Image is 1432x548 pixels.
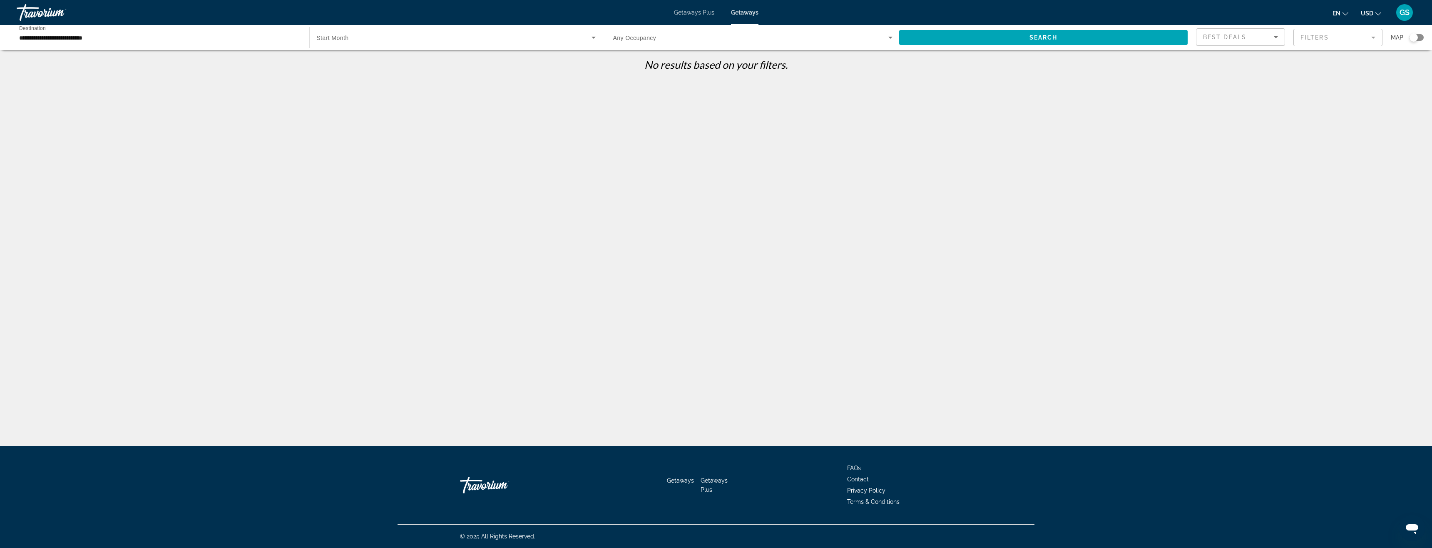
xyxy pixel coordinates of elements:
[667,477,694,484] a: Getaways
[1293,28,1382,47] button: Filter
[731,9,758,16] a: Getaways
[1400,8,1410,17] span: GS
[847,498,900,505] a: Terms & Conditions
[1394,4,1415,21] button: User Menu
[1391,32,1403,43] span: Map
[1333,7,1348,19] button: Change language
[1399,515,1425,541] iframe: Button to launch messaging window
[19,25,46,31] span: Destination
[17,2,100,23] a: Travorium
[460,533,535,540] span: © 2025 All Rights Reserved.
[613,35,656,41] span: Any Occupancy
[899,30,1188,45] button: Search
[316,35,348,41] span: Start Month
[1361,10,1373,17] span: USD
[674,9,714,16] a: Getaways Plus
[847,476,869,483] a: Contact
[1333,10,1340,17] span: en
[847,487,885,494] a: Privacy Policy
[847,465,861,471] a: FAQs
[1203,34,1246,40] span: Best Deals
[1203,32,1278,42] mat-select: Sort by
[460,473,543,498] a: Travorium
[1029,34,1058,41] span: Search
[1361,7,1381,19] button: Change currency
[393,58,1039,71] p: No results based on your filters.
[701,477,728,493] a: Getaways Plus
